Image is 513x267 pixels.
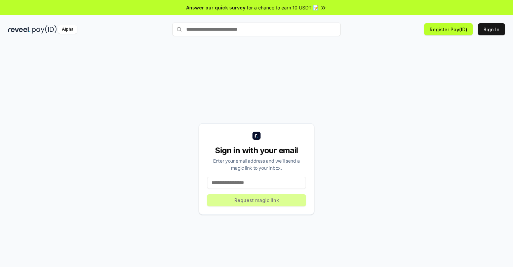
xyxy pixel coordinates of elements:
div: Alpha [58,25,77,34]
div: Sign in with your email [207,145,306,156]
div: Enter your email address and we’ll send a magic link to your inbox. [207,157,306,171]
img: reveel_dark [8,25,31,34]
img: pay_id [32,25,57,34]
img: logo_small [252,132,261,140]
span: Answer our quick survey [186,4,245,11]
span: for a chance to earn 10 USDT 📝 [247,4,319,11]
button: Register Pay(ID) [424,23,473,35]
button: Sign In [478,23,505,35]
